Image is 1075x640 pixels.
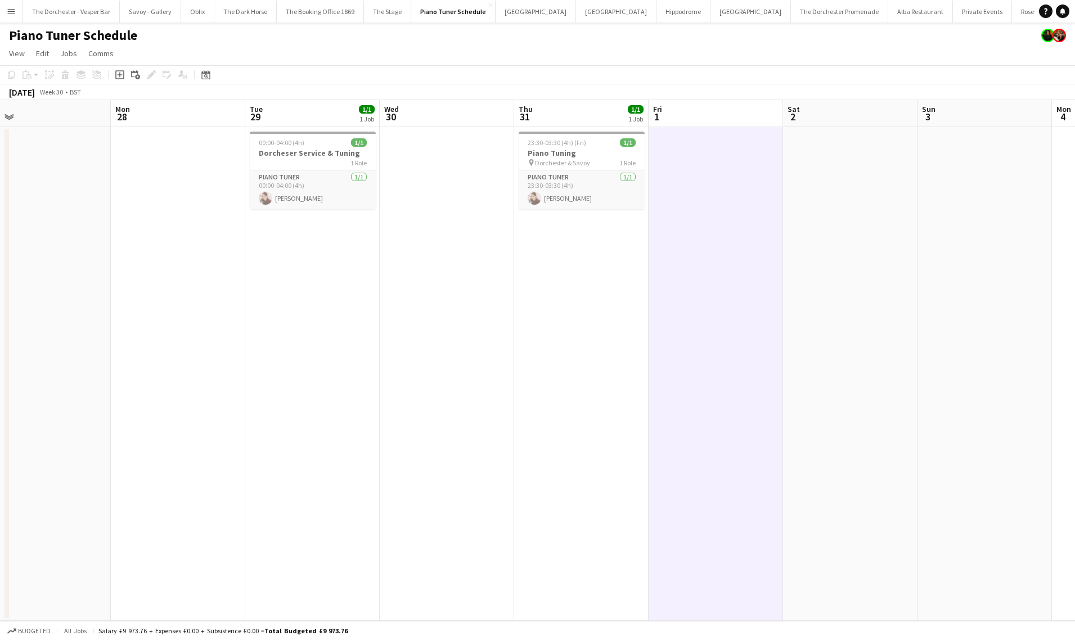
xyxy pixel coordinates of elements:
a: View [5,46,29,61]
div: BST [70,88,81,96]
button: The Dorchester Promenade [791,1,888,22]
span: Sun [922,104,935,114]
button: The Stage [364,1,411,22]
a: Edit [32,46,53,61]
span: Tue [250,104,263,114]
button: The Dark Horse [214,1,277,22]
h1: Piano Tuner Schedule [9,27,137,44]
button: [GEOGRAPHIC_DATA] [496,1,576,22]
app-job-card: 23:30-03:30 (4h) (Fri)1/1Piano Tuning Dorchester & Savoy1 RolePiano Tuner1/123:30-03:30 (4h)[PERS... [519,132,645,209]
span: Mon [1056,104,1071,114]
app-card-role: Piano Tuner1/123:30-03:30 (4h)[PERSON_NAME] [519,171,645,209]
span: 31 [517,110,533,123]
button: [GEOGRAPHIC_DATA] [710,1,791,22]
button: Oblix [181,1,214,22]
button: [GEOGRAPHIC_DATA] [576,1,656,22]
span: 1/1 [359,105,375,114]
app-card-role: Piano Tuner1/100:00-04:00 (4h)[PERSON_NAME] [250,171,376,209]
button: Hippodrome [656,1,710,22]
span: Mon [115,104,130,114]
span: Total Budgeted £9 973.76 [264,627,348,635]
span: Jobs [60,48,77,58]
span: 1 Role [619,159,636,167]
span: 4 [1055,110,1071,123]
div: Salary £9 973.76 + Expenses £0.00 + Subsistence £0.00 = [98,627,348,635]
span: Budgeted [18,627,51,635]
div: 1 Job [359,115,374,123]
span: 2 [786,110,800,123]
a: Jobs [56,46,82,61]
span: 3 [920,110,935,123]
span: Sat [788,104,800,114]
span: All jobs [62,627,89,635]
span: 23:30-03:30 (4h) (Fri) [528,138,586,147]
span: Comms [88,48,114,58]
button: Alba Restaurant [888,1,953,22]
app-user-avatar: Rosie Skuse [1052,29,1066,42]
button: Budgeted [6,625,52,637]
div: 1 Job [628,115,643,123]
span: Edit [36,48,49,58]
h3: Dorcheser Service & Tuning [250,148,376,158]
span: Wed [384,104,399,114]
div: [DATE] [9,87,35,98]
app-job-card: 00:00-04:00 (4h)1/1Dorcheser Service & Tuning1 RolePiano Tuner1/100:00-04:00 (4h)[PERSON_NAME] [250,132,376,209]
span: 30 [383,110,399,123]
span: 1/1 [628,105,644,114]
span: Dorchester & Savoy [535,159,590,167]
button: Piano Tuner Schedule [411,1,496,22]
span: 1 Role [350,159,367,167]
span: Fri [653,104,662,114]
span: View [9,48,25,58]
span: 28 [114,110,130,123]
app-user-avatar: Celine Amara [1041,29,1055,42]
button: The Dorchester - Vesper Bar [23,1,120,22]
span: Week 30 [37,88,65,96]
span: 1/1 [620,138,636,147]
button: Savoy - Gallery [120,1,181,22]
span: 1/1 [351,138,367,147]
button: Private Events [953,1,1012,22]
span: Thu [519,104,533,114]
button: The Booking Office 1869 [277,1,364,22]
h3: Piano Tuning [519,148,645,158]
a: Comms [84,46,118,61]
span: 00:00-04:00 (4h) [259,138,304,147]
span: 29 [248,110,263,123]
span: 1 [651,110,662,123]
